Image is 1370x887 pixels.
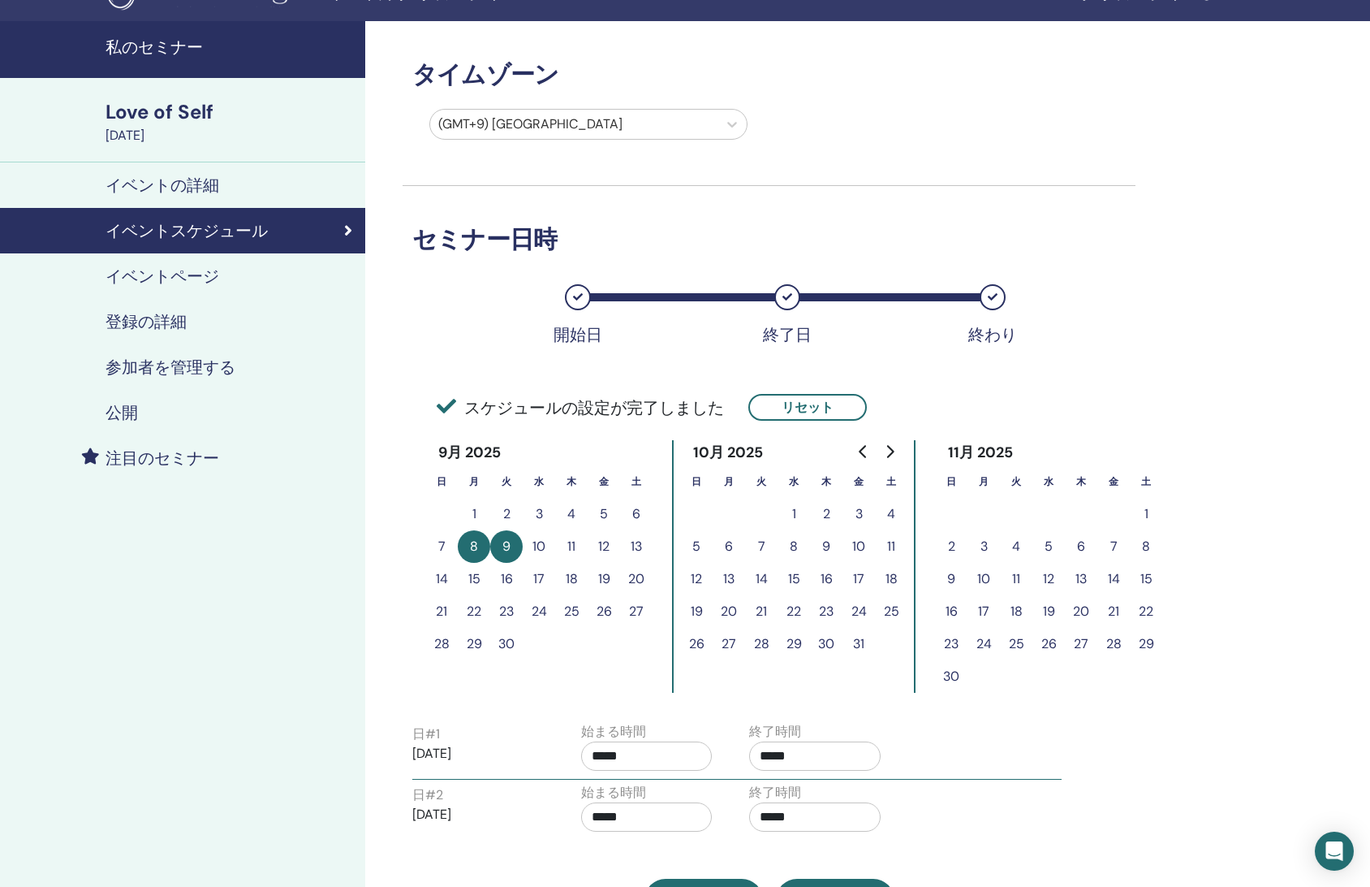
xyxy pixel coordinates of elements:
[875,530,907,563] button: 11
[967,628,1000,660] button: 24
[106,175,219,195] h4: イベントの詳細
[713,595,745,628] button: 20
[555,498,588,530] button: 4
[778,595,810,628] button: 22
[458,465,490,498] th: 月曜日
[1000,465,1032,498] th: 火曜日
[1000,563,1032,595] button: 11
[106,126,355,145] div: [DATE]
[745,465,778,498] th: 火曜日
[875,465,907,498] th: 土曜日
[523,595,555,628] button: 24
[458,563,490,595] button: 15
[1130,465,1162,498] th: 土曜日
[680,595,713,628] button: 19
[1097,628,1130,660] button: 28
[490,498,523,530] button: 2
[412,805,544,824] p: [DATE]
[425,440,515,465] div: 9月 2025
[106,448,219,468] h4: 注目のセミナー
[1032,563,1065,595] button: 12
[425,628,458,660] button: 28
[106,403,138,422] h4: 公開
[458,530,490,563] button: 8
[555,465,588,498] th: 木曜日
[877,435,903,468] button: Go to next month
[967,530,1000,563] button: 3
[745,595,778,628] button: 21
[1032,595,1065,628] button: 19
[523,465,555,498] th: 水曜日
[523,563,555,595] button: 17
[967,595,1000,628] button: 17
[748,394,867,421] button: リセット
[458,595,490,628] button: 22
[588,595,620,628] button: 26
[810,563,842,595] button: 16
[935,595,967,628] button: 16
[713,530,745,563] button: 6
[106,266,219,286] h4: イベントページ
[778,498,810,530] button: 1
[1130,595,1162,628] button: 22
[555,595,588,628] button: 25
[778,530,810,563] button: 8
[490,563,523,595] button: 16
[935,660,967,693] button: 30
[680,628,713,660] button: 26
[810,465,842,498] th: 木曜日
[851,435,877,468] button: Go to previous month
[588,563,620,595] button: 19
[620,563,653,595] button: 20
[745,530,778,563] button: 7
[425,563,458,595] button: 14
[588,465,620,498] th: 金曜日
[1315,832,1354,871] div: Open Intercom Messenger
[106,98,355,126] div: Love of Self
[1032,628,1065,660] button: 26
[1032,530,1065,563] button: 5
[713,628,745,660] button: 27
[437,396,724,420] span: スケジュールの設定が完了しました
[952,325,1033,344] div: 終わり
[842,595,875,628] button: 24
[588,530,620,563] button: 12
[425,595,458,628] button: 21
[935,465,967,498] th: 日曜日
[745,628,778,660] button: 28
[778,465,810,498] th: 水曜日
[680,465,713,498] th: 日曜日
[680,530,713,563] button: 5
[523,530,555,563] button: 10
[749,783,801,803] label: 終了時間
[1097,595,1130,628] button: 21
[713,563,745,595] button: 13
[620,498,653,530] button: 6
[935,628,967,660] button: 23
[555,530,588,563] button: 11
[1065,628,1097,660] button: 27
[1000,530,1032,563] button: 4
[1130,498,1162,530] button: 1
[403,60,1135,89] h3: タイムゾーン
[620,595,653,628] button: 27
[1097,530,1130,563] button: 7
[412,785,443,805] label: 日 # 2
[106,312,187,331] h4: 登録の詳細
[778,628,810,660] button: 29
[1000,628,1032,660] button: 25
[490,530,523,563] button: 9
[713,465,745,498] th: 月曜日
[1130,563,1162,595] button: 15
[1065,465,1097,498] th: 木曜日
[403,225,1135,254] h3: セミナー日時
[842,465,875,498] th: 金曜日
[749,722,801,742] label: 終了時間
[875,498,907,530] button: 4
[1000,595,1032,628] button: 18
[458,498,490,530] button: 1
[412,744,544,764] p: [DATE]
[810,530,842,563] button: 9
[680,563,713,595] button: 12
[425,530,458,563] button: 7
